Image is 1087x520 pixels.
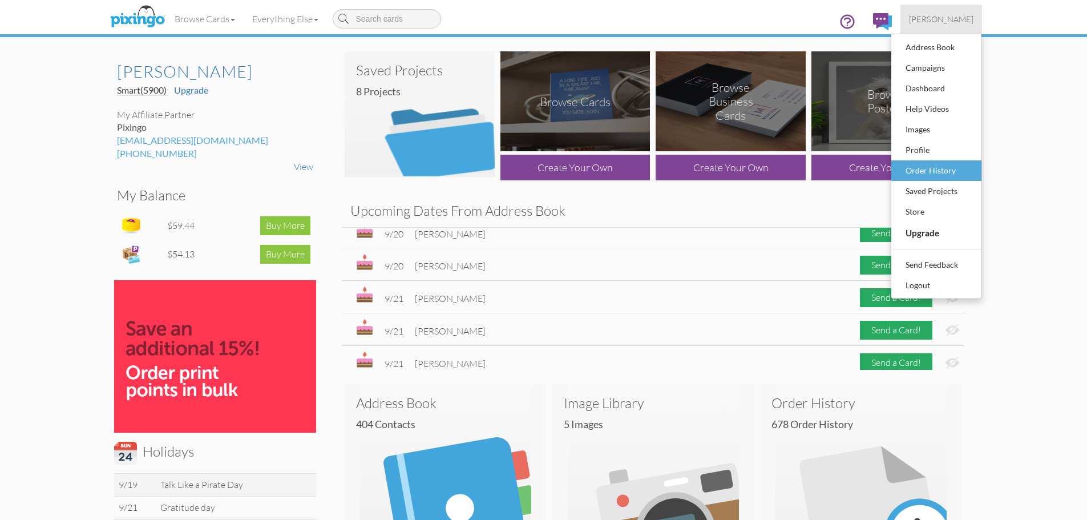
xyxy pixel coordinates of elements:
span: [PERSON_NAME] [415,228,486,240]
div: Create Your Own [656,155,806,180]
td: $54.13 [164,240,220,268]
div: Buy More [260,216,310,235]
a: Send Feedback [891,255,981,275]
input: Search cards [333,9,441,29]
div: Campaigns [903,59,970,76]
img: save15_bulk-100.jpg [114,280,316,433]
div: 9/20 [385,260,403,273]
div: Dashboard [903,80,970,97]
img: points-icon.png [120,214,143,237]
div: Profile [903,142,970,159]
h3: Saved Projects [356,63,483,78]
a: Upgrade [174,84,208,95]
div: Send Feedback [903,256,970,273]
h4: 678 Order History [771,419,959,430]
img: bday.svg [356,319,373,335]
h2: [PERSON_NAME] [117,63,302,81]
div: Store [903,203,970,220]
img: eye-ban.svg [945,324,959,336]
a: Smart(5900) [117,84,168,96]
a: [PERSON_NAME] [117,63,313,81]
a: Upgrade [891,222,981,244]
td: 9/21 [114,497,156,519]
a: Help Videos [891,99,981,119]
a: Address Book [891,37,981,58]
h3: Image Library [564,396,743,410]
h3: Upcoming Dates From Address Book [350,203,956,218]
td: 9/19 [114,474,156,497]
div: Buy More [260,245,310,264]
div: Create Your Own [500,155,650,180]
h3: My Balance [117,188,305,203]
a: Everything Else [244,5,327,33]
img: browse-cards.png [500,51,650,151]
img: calendar.svg [114,442,137,465]
span: [PERSON_NAME] [415,325,486,337]
div: Send a Card! [860,256,932,275]
img: browse-posters.png [811,51,961,151]
img: bday.svg [356,352,373,368]
div: Upgrade [903,224,970,242]
span: [PERSON_NAME] [415,293,486,304]
img: bday.svg [356,222,373,238]
a: Images [891,119,981,140]
a: Profile [891,140,981,160]
div: Send a Card! [860,224,932,243]
img: eye-ban.svg [945,357,959,369]
img: bday.svg [356,287,373,303]
span: [PERSON_NAME] [415,358,486,369]
div: Send a Card! [860,288,932,307]
img: bday.svg [356,254,373,270]
a: Store [891,201,981,222]
span: (5900) [140,84,167,95]
div: 9/20 [385,228,403,241]
a: Dashboard [891,78,981,99]
a: Logout [891,275,981,296]
h3: Holidays [114,442,308,465]
div: Saved Projects [903,183,970,200]
div: [PHONE_NUMBER] [117,147,313,160]
a: View [294,161,313,172]
td: $59.44 [164,211,220,240]
h4: 5 images [564,419,751,430]
td: Gratitude day [156,497,316,519]
a: Order History [891,160,981,181]
div: 9/21 [385,357,403,370]
div: Create Your Own [811,155,961,180]
td: Talk Like a Pirate Day [156,474,316,497]
div: Browse Posters [849,87,924,116]
div: Pixingo [117,121,313,134]
h4: 8 Projects [356,86,492,98]
div: Images [903,121,970,138]
div: Help Videos [903,100,970,118]
a: Campaigns [891,58,981,78]
div: Order History [903,162,970,179]
h3: Order History [771,396,951,410]
img: expense-icon.png [120,243,143,265]
img: browse-business-cards.png [656,51,806,151]
span: Smart [117,84,167,95]
span: [PERSON_NAME] [415,260,486,272]
div: My Affiliate Partner [117,108,313,122]
h4: 404 Contacts [356,419,544,430]
img: saved-projects2.png [345,51,495,177]
div: Address Book [903,39,970,56]
div: Browse Cards [540,94,611,108]
span: [PERSON_NAME] [909,14,973,24]
img: comments.svg [873,13,892,30]
div: 9/21 [385,292,403,305]
div: Send a Card! [860,353,932,372]
div: Browse Business Cards [693,80,769,123]
a: Browse Cards [166,5,244,33]
h3: Address Book [356,396,535,410]
div: 9/21 [385,325,403,338]
a: Saved Projects [891,181,981,201]
a: [PERSON_NAME] [900,5,982,34]
div: [EMAIL_ADDRESS][DOMAIN_NAME] [117,134,313,147]
img: pixingo logo [107,3,168,31]
div: Logout [903,277,970,294]
div: Send a Card! [860,321,932,340]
